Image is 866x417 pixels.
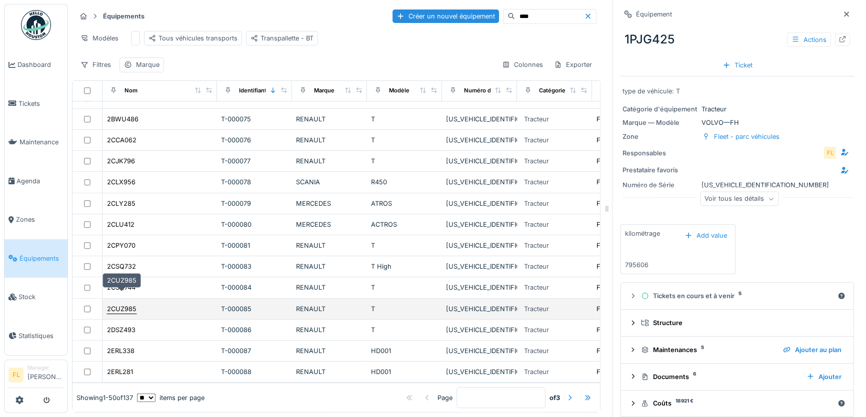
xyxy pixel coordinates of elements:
[107,262,136,271] div: 2CSQ732
[296,135,363,145] div: RENAULT
[802,370,845,384] div: Ajouter
[296,283,363,292] div: RENAULT
[18,292,63,302] span: Stock
[371,156,438,166] div: T
[148,33,237,43] div: Tous véhicules transports
[446,177,513,187] div: [US_VEHICLE_IDENTIFICATION_NUMBER]
[524,220,549,229] div: Tracteur
[524,241,549,250] div: Tracteur
[221,156,288,166] div: T-000077
[4,200,67,239] a: Zones
[718,58,756,72] div: Ticket
[596,135,662,145] div: Fleet - parc véhicules
[296,262,363,271] div: RENAULT
[446,135,513,145] div: [US_VEHICLE_IDENTIFICATION_NUMBER]
[8,364,63,388] a: FL Manager[PERSON_NAME]
[107,241,135,250] div: 2CPY070
[549,393,560,403] strong: of 3
[296,220,363,229] div: MERCEDES
[371,199,438,208] div: ATROS
[549,57,596,72] div: Exporter
[625,260,648,270] div: 795606
[446,283,513,292] div: [US_VEHICLE_IDENTIFICATION_NUMBER]
[524,325,549,335] div: Tracteur
[107,135,136,145] div: 2CCA062
[596,199,662,208] div: Fleet - parc véhicules
[464,86,510,95] div: Numéro de Série
[524,283,549,292] div: Tracteur
[371,283,438,292] div: T
[524,367,549,377] div: Tracteur
[641,372,798,382] div: Documents
[596,220,662,229] div: Fleet - parc véhicules
[221,220,288,229] div: T-000080
[17,60,63,69] span: Dashboard
[107,367,133,377] div: 2ERL281
[497,57,547,72] div: Colonnes
[371,177,438,187] div: R450
[76,393,133,403] div: Showing 1 - 50 of 137
[296,114,363,124] div: RENAULT
[625,287,849,305] summary: Tickets en cours et à venir5
[107,220,134,229] div: 2CLU412
[596,283,662,292] div: Fleet - parc véhicules
[641,345,775,355] div: Maintenances
[622,118,697,127] div: Marque — Modèle
[371,346,438,356] div: HD001
[107,325,135,335] div: 2DSZ493
[107,177,135,187] div: 2CLX956
[596,346,662,356] div: Fleet - parc véhicules
[596,177,662,187] div: Fleet - parc véhicules
[622,104,697,114] div: Catégorie d'équipement
[700,192,778,206] div: Voir tous les détails
[641,399,833,408] div: Coûts
[76,31,123,45] div: Modèles
[221,114,288,124] div: T-000075
[625,368,849,386] summary: Documents6Ajouter
[296,199,363,208] div: MERCEDES
[641,318,841,328] div: Structure
[596,325,662,335] div: Fleet - parc véhicules
[19,254,63,263] span: Équipements
[221,262,288,271] div: T-000083
[137,393,204,403] div: items per page
[4,278,67,317] a: Stock
[680,229,731,242] div: Add value
[446,262,513,271] div: [US_VEHICLE_IDENTIFICATION_NUMBER]
[250,33,313,43] div: Transpallette - BT
[596,241,662,250] div: Fleet - parc véhicules
[18,331,63,341] span: Statistiques
[4,239,67,278] a: Équipements
[296,325,363,335] div: RENAULT
[371,114,438,124] div: T
[296,367,363,377] div: RENAULT
[296,304,363,314] div: RENAULT
[19,137,63,147] span: Maintenance
[446,156,513,166] div: [US_VEHICLE_IDENTIFICATION_NUMBER]
[524,177,549,187] div: Tracteur
[107,114,138,124] div: 2BWU486
[221,367,288,377] div: T-000088
[107,199,135,208] div: 2CLY285
[539,86,608,95] div: Catégories d'équipement
[524,199,549,208] div: Tracteur
[622,104,852,114] div: Tracteur
[641,291,833,301] div: Tickets en cours et à venir
[4,162,67,201] a: Agenda
[221,304,288,314] div: T-000085
[136,60,159,69] div: Marque
[625,314,849,332] summary: Structure
[107,304,136,314] div: 2CUZ985
[371,367,438,377] div: HD001
[16,215,63,224] span: Zones
[314,86,334,95] div: Marque
[524,156,549,166] div: Tracteur
[107,346,134,356] div: 2ERL338
[596,304,662,314] div: Fleet - parc véhicules
[102,273,141,288] div: 2CUZ985
[4,317,67,356] a: Statistiques
[389,86,409,95] div: Modèle
[296,346,363,356] div: RENAULT
[446,241,513,250] div: [US_VEHICLE_IDENTIFICATION_NUMBER]
[620,26,854,52] div: 1PJG425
